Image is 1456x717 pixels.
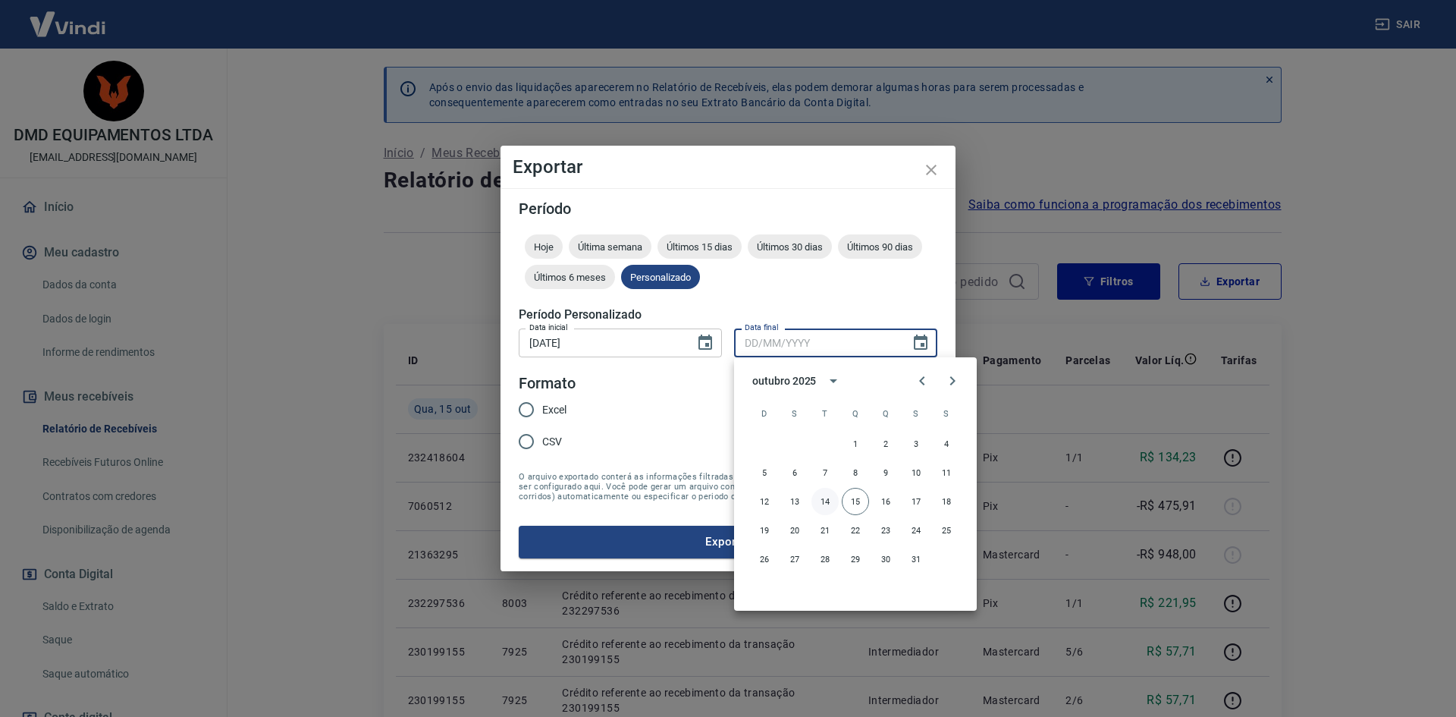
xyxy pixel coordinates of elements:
[811,459,839,486] button: 7
[781,459,808,486] button: 6
[872,398,899,429] span: quinta-feira
[525,265,615,289] div: Últimos 6 meses
[529,322,568,333] label: Data inicial
[937,366,968,396] button: Next month
[781,488,808,515] button: 13
[569,234,651,259] div: Última semana
[519,472,937,502] span: O arquivo exportado conterá as informações filtradas na tela anterior com exceção do período que ...
[519,329,684,357] input: DD/MM/YYYY
[838,241,922,253] span: Últimos 90 dias
[842,459,869,486] button: 8
[751,398,778,429] span: domingo
[913,152,949,188] button: close
[902,430,930,458] button: 3
[905,328,936,358] button: Choose date
[872,488,899,515] button: 16
[872,517,899,544] button: 23
[842,488,869,515] button: 15
[811,488,839,515] button: 14
[751,517,778,544] button: 19
[842,430,869,458] button: 1
[872,546,899,573] button: 30
[902,546,930,573] button: 31
[519,307,937,322] h5: Período Personalizado
[902,398,930,429] span: sexta-feira
[907,366,937,396] button: Previous month
[519,201,937,216] h5: Período
[902,459,930,486] button: 10
[811,517,839,544] button: 21
[781,546,808,573] button: 27
[842,398,869,429] span: quarta-feira
[842,517,869,544] button: 22
[811,398,839,429] span: terça-feira
[734,329,899,357] input: DD/MM/YYYY
[657,234,742,259] div: Últimos 15 dias
[542,434,562,450] span: CSV
[821,368,846,394] button: calendar view is open, switch to year view
[513,158,943,176] h4: Exportar
[902,517,930,544] button: 24
[569,241,651,253] span: Última semana
[745,322,779,333] label: Data final
[751,459,778,486] button: 5
[842,546,869,573] button: 29
[933,517,960,544] button: 25
[902,488,930,515] button: 17
[781,398,808,429] span: segunda-feira
[525,272,615,283] span: Últimos 6 meses
[933,488,960,515] button: 18
[872,459,899,486] button: 9
[751,488,778,515] button: 12
[690,328,720,358] button: Choose date, selected date is 14 de out de 2025
[933,430,960,458] button: 4
[838,234,922,259] div: Últimos 90 dias
[872,430,899,458] button: 2
[542,402,566,418] span: Excel
[748,241,832,253] span: Últimos 30 dias
[748,234,832,259] div: Últimos 30 dias
[811,546,839,573] button: 28
[525,241,563,253] span: Hoje
[933,398,960,429] span: sábado
[525,234,563,259] div: Hoje
[519,373,576,395] legend: Formato
[752,373,816,389] div: outubro 2025
[933,459,960,486] button: 11
[657,241,742,253] span: Últimos 15 dias
[621,265,700,289] div: Personalizado
[519,526,937,558] button: Exportar
[751,546,778,573] button: 26
[621,272,700,283] span: Personalizado
[781,517,808,544] button: 20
